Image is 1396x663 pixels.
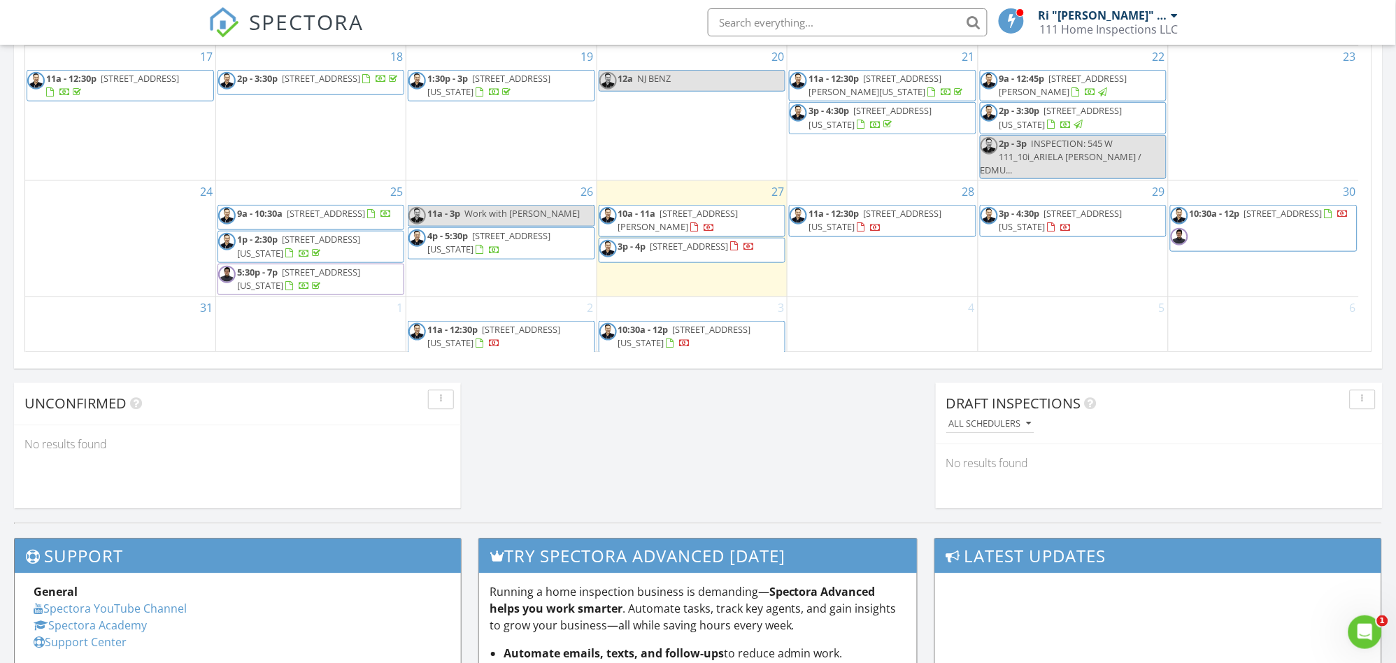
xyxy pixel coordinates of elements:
div: All schedulers [949,419,1032,429]
span: [STREET_ADDRESS] [101,71,179,84]
td: Go to August 17, 2025 [25,45,215,180]
span: Work with [PERSON_NAME] [464,206,580,219]
a: 10a - 11a [STREET_ADDRESS][PERSON_NAME] [618,206,739,232]
span: [STREET_ADDRESS] [287,206,365,219]
span: 10:30a - 12p [618,322,669,335]
li: to reduce admin work. [504,645,906,662]
a: Go to August 26, 2025 [578,180,597,203]
a: 3p - 4p [STREET_ADDRESS] [618,239,755,252]
td: Go to August 29, 2025 [978,180,1168,297]
span: [STREET_ADDRESS][US_STATE] [237,232,360,258]
a: 2p - 3:30p [STREET_ADDRESS][US_STATE] [980,101,1167,133]
span: 11a - 12:30p [809,71,859,84]
span: 2p - 3p [999,136,1027,149]
a: Go to August 21, 2025 [960,45,978,68]
span: [STREET_ADDRESS][US_STATE] [618,322,751,348]
span: [STREET_ADDRESS][US_STATE] [237,265,360,291]
img: subject_3.png [218,71,236,89]
a: 5:30p - 7p [STREET_ADDRESS][US_STATE] [237,265,360,291]
a: Go to August 22, 2025 [1150,45,1168,68]
a: Go to September 3, 2025 [775,297,787,319]
h3: Latest Updates [935,539,1381,573]
a: 5:30p - 7p [STREET_ADDRESS][US_STATE] [218,263,404,294]
img: subject_3.png [981,104,998,121]
a: 10:30a - 12p [STREET_ADDRESS][US_STATE] [599,320,785,352]
span: 11a - 12:30p [809,206,859,219]
span: 2p - 3:30p [237,71,278,84]
img: subject_3.png [218,206,236,224]
a: Go to August 29, 2025 [1150,180,1168,203]
td: Go to August 31, 2025 [25,297,215,354]
a: Go to August 17, 2025 [197,45,215,68]
a: 1:30p - 3p [STREET_ADDRESS][US_STATE] [408,69,594,101]
a: 3p - 4:30p [STREET_ADDRESS][US_STATE] [789,101,976,133]
img: subject_3.png [408,71,426,89]
span: 11a - 12:30p [427,322,478,335]
td: Go to September 6, 2025 [1169,297,1359,354]
span: [STREET_ADDRESS] [1244,206,1323,219]
td: Go to August 23, 2025 [1169,45,1359,180]
span: 10:30a - 12p [1190,206,1240,219]
span: 12a [618,71,634,84]
a: SPECTORA [208,19,364,48]
a: 3p - 4:30p [STREET_ADDRESS][US_STATE] [980,204,1167,236]
td: Go to August 22, 2025 [978,45,1168,180]
img: subject_3.png [599,322,617,340]
span: [STREET_ADDRESS][PERSON_NAME] [618,206,739,232]
span: Draft Inspections [946,394,1081,413]
td: Go to August 28, 2025 [788,180,978,297]
a: 11a - 12:30p [STREET_ADDRESS][US_STATE] [427,322,560,348]
td: Go to August 21, 2025 [788,45,978,180]
span: 4p - 5:30p [427,229,468,241]
strong: Spectora Advanced helps you work smarter [490,584,876,616]
a: Go to September 6, 2025 [1347,297,1359,319]
a: 1:30p - 3p [STREET_ADDRESS][US_STATE] [427,71,550,97]
button: All schedulers [946,415,1034,434]
strong: Automate emails, texts, and follow-ups [504,646,724,661]
img: The Best Home Inspection Software - Spectora [208,7,239,38]
a: 10a - 11a [STREET_ADDRESS][PERSON_NAME] [599,204,785,236]
td: Go to August 25, 2025 [215,180,406,297]
input: Search everything... [708,8,988,36]
span: [STREET_ADDRESS] [650,239,729,252]
span: 1p - 2:30p [237,232,278,245]
a: Go to August 31, 2025 [197,297,215,319]
img: subject_3.png [408,229,426,246]
a: 9a - 10:30a [STREET_ADDRESS] [237,206,392,219]
img: subject_3.png [408,322,426,340]
img: subject_3.png [599,239,617,257]
span: [STREET_ADDRESS][US_STATE] [999,104,1123,129]
img: subject_3.png [218,232,236,250]
td: Go to August 30, 2025 [1169,180,1359,297]
a: 10:30a - 12p [STREET_ADDRESS] [1170,204,1358,250]
a: 10:30a - 12p [STREET_ADDRESS] [1190,206,1349,219]
a: Go to August 23, 2025 [1341,45,1359,68]
a: Go to August 20, 2025 [769,45,787,68]
td: Go to September 4, 2025 [788,297,978,354]
a: Go to September 2, 2025 [585,297,597,319]
div: Ri "[PERSON_NAME]" [PERSON_NAME] [1039,8,1168,22]
a: Go to September 1, 2025 [394,297,406,319]
td: Go to August 24, 2025 [25,180,215,297]
div: 111 Home Inspections LLC [1040,22,1178,36]
span: SPECTORA [249,7,364,36]
h3: Support [15,539,461,573]
span: NJ BENZ [638,71,671,84]
span: 9a - 12:45p [999,71,1045,84]
img: subject_1.png [1171,227,1188,245]
img: subject_3.png [408,206,426,224]
td: Go to August 18, 2025 [215,45,406,180]
a: Go to August 24, 2025 [197,180,215,203]
span: 10a - 11a [618,206,656,219]
a: Go to August 18, 2025 [387,45,406,68]
span: 3p - 4:30p [809,104,849,116]
h3: Try spectora advanced [DATE] [479,539,917,573]
span: [STREET_ADDRESS][US_STATE] [809,104,932,129]
a: Go to August 28, 2025 [960,180,978,203]
a: 9a - 12:45p [STREET_ADDRESS][PERSON_NAME] [999,71,1127,97]
td: Go to August 26, 2025 [406,180,597,297]
span: 1 [1377,615,1388,627]
a: 11a - 12:30p [STREET_ADDRESS] [46,71,179,97]
a: 1p - 2:30p [STREET_ADDRESS][US_STATE] [237,232,360,258]
p: Running a home inspection business is demanding— . Automate tasks, track key agents, and gain ins... [490,583,906,634]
